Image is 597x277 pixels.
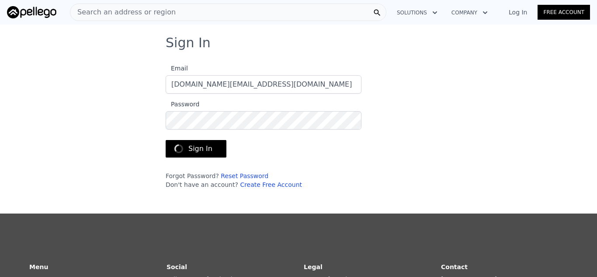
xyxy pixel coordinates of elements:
[221,172,268,179] a: Reset Password
[166,111,361,130] input: Password
[7,6,56,18] img: Pellego
[166,75,361,94] input: Email
[538,5,590,20] a: Free Account
[498,8,538,17] a: Log In
[166,140,226,158] button: Sign In
[166,65,188,72] span: Email
[29,263,48,270] strong: Menu
[444,5,495,21] button: Company
[166,101,199,108] span: Password
[166,172,361,189] div: Forgot Password? Don't have an account?
[441,263,468,270] strong: Contact
[304,263,323,270] strong: Legal
[240,181,302,188] a: Create Free Account
[390,5,444,21] button: Solutions
[167,263,187,270] strong: Social
[166,35,431,51] h3: Sign In
[70,7,176,18] span: Search an address or region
